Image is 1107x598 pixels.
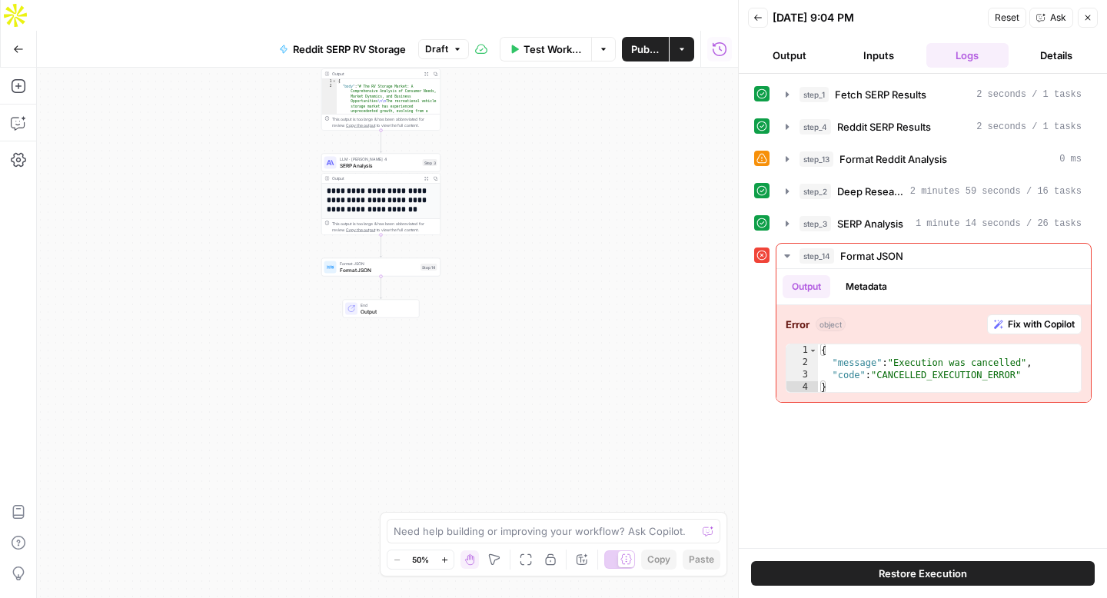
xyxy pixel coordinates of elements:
[976,120,1082,134] span: 2 seconds / 1 tasks
[340,156,420,162] span: LLM · [PERSON_NAME] 4
[910,184,1082,198] span: 2 minutes 59 seconds / 16 tasks
[776,115,1091,139] button: 2 seconds / 1 tasks
[647,553,670,566] span: Copy
[321,49,440,131] div: Output{ "body":"# The RV Storage Market: A Comprehensive Analysis of Consumer Needs, Market Dynam...
[786,317,809,332] strong: Error
[332,71,420,77] div: Output
[322,79,337,85] div: 1
[799,184,831,199] span: step_2
[1008,317,1075,331] span: Fix with Copilot
[926,43,1009,68] button: Logs
[622,37,669,61] button: Publish
[380,235,382,257] g: Edge from step_3 to step_14
[380,131,382,153] g: Edge from step_2 to step_3
[839,151,947,167] span: Format Reddit Analysis
[751,561,1095,586] button: Restore Execution
[293,42,406,57] span: Reddit SERP RV Storage
[683,550,720,570] button: Paste
[412,553,429,566] span: 50%
[380,277,382,299] g: Edge from step_14 to end
[840,248,903,264] span: Format JSON
[332,79,337,85] span: Toggle code folding, rows 1 through 3
[340,266,418,274] span: Format JSON
[987,314,1082,334] button: Fix with Copilot
[332,116,437,128] div: This output is too large & has been abbreviated for review. to view the full content.
[837,119,931,135] span: Reddit SERP Results
[346,123,375,128] span: Copy the output
[641,550,676,570] button: Copy
[421,264,437,271] div: Step 14
[837,184,904,199] span: Deep Research Analysis
[270,37,415,61] button: Reddit SERP RV Storage
[321,258,440,277] div: Format JSONFormat JSONStep 14
[786,369,818,381] div: 3
[837,216,903,231] span: SERP Analysis
[776,211,1091,236] button: 1 minute 14 seconds / 26 tasks
[361,302,413,308] span: End
[786,344,818,357] div: 1
[776,82,1091,107] button: 2 seconds / 1 tasks
[332,175,420,181] div: Output
[816,317,846,331] span: object
[799,151,833,167] span: step_13
[340,261,418,267] span: Format JSON
[1059,152,1082,166] span: 0 ms
[783,275,830,298] button: Output
[332,221,437,233] div: This output is too large & has been abbreviated for review. to view the full content.
[500,37,592,61] button: Test Workflow
[786,381,818,394] div: 4
[835,87,926,102] span: Fetch SERP Results
[799,216,831,231] span: step_3
[786,357,818,369] div: 2
[748,43,831,68] button: Output
[418,39,469,59] button: Draft
[879,566,967,581] span: Restore Execution
[340,161,420,169] span: SERP Analysis
[776,147,1091,171] button: 0 ms
[1029,8,1073,28] button: Ask
[1050,11,1066,25] span: Ask
[423,159,437,166] div: Step 3
[361,307,413,315] span: Output
[837,43,920,68] button: Inputs
[524,42,583,57] span: Test Workflow
[809,344,817,357] span: Toggle code folding, rows 1 through 4
[1015,43,1098,68] button: Details
[321,300,440,318] div: EndOutput
[631,42,660,57] span: Publish
[425,42,448,56] span: Draft
[916,217,1082,231] span: 1 minute 14 seconds / 26 tasks
[799,119,831,135] span: step_4
[776,179,1091,204] button: 2 minutes 59 seconds / 16 tasks
[976,88,1082,101] span: 2 seconds / 1 tasks
[995,11,1019,25] span: Reset
[836,275,896,298] button: Metadata
[799,248,834,264] span: step_14
[799,87,829,102] span: step_1
[346,228,375,232] span: Copy the output
[988,8,1026,28] button: Reset
[689,553,714,566] span: Paste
